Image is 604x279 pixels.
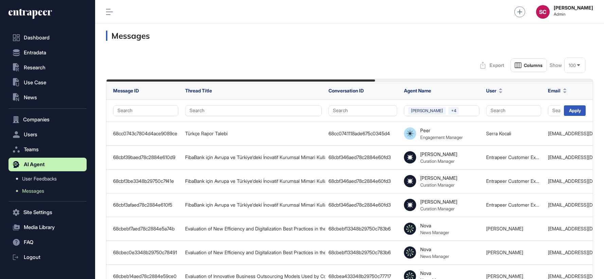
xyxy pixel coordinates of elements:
[328,274,397,279] div: 68cbea433348b29750c77717
[420,246,431,252] div: Nova
[328,178,397,184] div: 68cbf346aed78c2884e60fd3
[548,87,561,94] span: Email
[536,5,550,19] button: SC
[548,87,567,94] button: Email
[8,91,87,104] button: News
[420,135,463,140] div: Engagement Manager
[8,158,87,171] button: AI Agent
[185,226,322,231] div: Evaluation of New Efficiency and Digitalization Best Practices in the Contact Center Sector Over ...
[404,88,431,93] span: Agent Name
[420,223,431,228] div: Nova
[420,230,449,235] div: News Manager
[22,176,57,181] span: User Feedbacks
[328,250,397,255] div: 68cbebf13348b29750c783b6
[185,274,322,279] div: Evaluation of Innovative Business Outsourcing Models Used by Corporates in the Last Twelve Months
[106,31,593,41] h3: Messages
[185,88,212,93] span: Thread Title
[23,117,50,122] span: Companies
[486,87,496,94] span: User
[486,130,511,136] a: Serra Kocali
[328,105,397,116] button: Search
[550,63,562,68] span: Show
[8,46,87,59] button: Entradata
[569,63,576,68] span: 100
[420,270,431,276] div: Nova
[328,202,397,208] div: 68cbf346aed78c2884e60fd3
[486,273,523,279] a: [PERSON_NAME]
[420,127,430,133] div: Peer
[486,202,554,208] a: Entrapeer Customer Experience
[24,240,33,245] span: FAQ
[486,178,554,184] a: Entrapeer Customer Experience
[185,155,322,160] div: FibaBank için Avrupa ve Türkiye'deki İnovatif Kurumsal Mimari Kullanım Senaryoları
[8,128,87,141] button: Users
[24,162,45,167] span: AI Agent
[8,113,87,126] button: Companies
[8,206,87,219] button: Site Settings
[8,143,87,156] button: Teams
[24,50,46,55] span: Entradata
[12,173,87,185] a: User Feedbacks
[113,131,178,136] div: 68cc0743c7804d4ace9089ce
[185,202,322,208] div: FibaBank için Avrupa ve Türkiye'deki İnovatif Kurumsal Mimari Kullanım Senaryoları
[24,147,39,152] span: Teams
[22,188,44,194] span: Messages
[420,175,457,181] div: [PERSON_NAME]
[24,225,55,230] span: Media Library
[486,249,523,255] a: [PERSON_NAME]
[23,210,52,215] span: Site Settings
[8,236,87,249] button: FAQ
[185,131,322,136] div: Türkçe Rapor Talebi
[8,61,87,74] button: Research
[24,35,50,40] span: Dashboard
[113,155,178,160] div: 68cbf39baed78c2884e610d9
[185,105,322,116] button: Search
[328,131,397,136] div: 68cc0741118ade675c0345d4
[328,88,364,93] span: Conversation ID
[185,250,322,255] div: Evaluation of New Efficiency and Digitalization Best Practices in the Contact Center Sector Over ...
[420,158,455,164] div: Curation Manager
[420,151,457,157] div: [PERSON_NAME]
[486,87,502,94] button: User
[12,185,87,197] a: Messages
[328,226,397,231] div: 68cbebf13348b29750c783b6
[24,255,40,260] span: Logout
[554,12,593,17] span: Admin
[113,88,139,93] span: Message ID
[24,65,46,70] span: Research
[524,63,543,68] span: Columns
[8,31,87,45] a: Dashboard
[24,95,37,100] span: News
[328,155,397,160] div: 68cbf346aed78c2884e60fd3
[511,58,547,72] button: Columns
[8,76,87,89] button: Use Case
[113,226,178,231] div: 68cbebf7aed78c2884e5a74b
[554,5,593,11] strong: [PERSON_NAME]
[113,105,178,116] button: Search
[113,250,178,255] div: 68cbec0e3348b29750c78491
[404,105,479,116] button: [PERSON_NAME]+4
[486,226,523,231] a: [PERSON_NAME]
[8,221,87,234] button: Media Library
[113,274,178,279] div: 68cbeb14aed78c2884e59ce0
[113,178,178,184] div: 68cbf3be3348b29750c7f41e
[420,182,455,188] div: Curation Manager
[420,254,449,259] div: News Manager
[486,105,541,116] button: Search
[477,58,508,72] button: Export
[420,199,457,205] div: [PERSON_NAME]
[24,132,37,137] span: Users
[8,250,87,264] a: Logout
[185,178,322,184] div: FibaBank için Avrupa ve Türkiye'deki İnovatif Kurumsal Mimari Kullanım Senaryoları
[486,154,554,160] a: Entrapeer Customer Experience
[113,202,178,208] div: 68cbf3afaed78c2884e610f5
[420,206,455,211] div: Curation Manager
[24,80,46,85] span: Use Case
